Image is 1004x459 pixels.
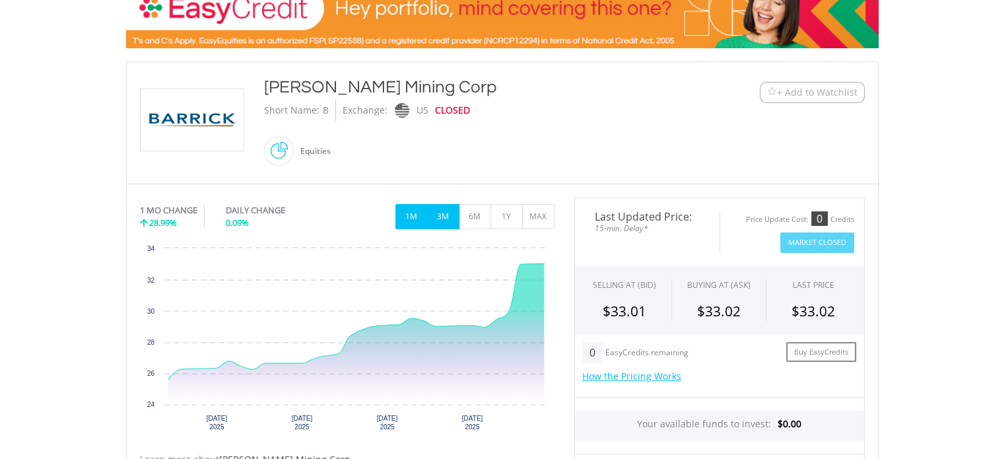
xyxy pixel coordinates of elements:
[264,75,679,99] div: [PERSON_NAME] Mining Corp
[687,279,751,291] span: BUYING AT (ASK)
[697,302,741,320] span: $33.02
[830,215,854,225] div: Credits
[780,232,854,253] button: Market Closed
[582,370,681,382] a: How the Pricing Works
[147,277,154,284] text: 32
[585,211,710,222] span: Last Updated Price:
[291,415,312,431] text: [DATE] 2025
[522,204,554,229] button: MAX
[226,217,249,229] span: 0.09%
[778,417,801,430] span: $0.00
[459,204,491,229] button: 6M
[147,308,154,315] text: 30
[143,89,242,151] img: EQU.US.B.png
[435,99,470,122] div: CLOSED
[760,82,865,103] button: Watchlist + Add to Watchlist
[147,245,154,252] text: 34
[593,279,656,291] div: SELLING AT (BID)
[140,242,554,440] svg: Interactive chart
[149,217,177,229] span: 28.99%
[786,342,856,363] a: Buy EasyCredits
[791,302,835,320] span: $33.02
[206,415,227,431] text: [DATE] 2025
[394,103,409,118] img: nasdaq.png
[294,135,331,167] div: Equities
[605,348,688,359] div: EasyCredits remaining
[746,215,809,225] div: Price Update Cost:
[793,279,834,291] div: LAST PRICE
[323,99,329,122] div: B
[461,415,483,431] text: [DATE] 2025
[582,342,603,363] div: 0
[140,242,554,440] div: Chart. Highcharts interactive chart.
[147,370,154,377] text: 26
[140,204,197,217] div: 1 MO CHANGE
[417,99,428,122] div: US
[427,204,459,229] button: 3M
[777,86,857,99] span: + Add to Watchlist
[226,204,329,217] div: DAILY CHANGE
[767,87,777,97] img: Watchlist
[147,339,154,346] text: 28
[264,99,319,122] div: Short Name:
[811,211,828,226] div: 0
[147,401,154,408] text: 24
[376,415,397,431] text: [DATE] 2025
[603,302,646,320] span: $33.01
[395,204,428,229] button: 1M
[585,222,710,234] span: 15-min. Delay*
[575,411,864,441] div: Your available funds to invest:
[343,99,387,122] div: Exchange:
[490,204,523,229] button: 1Y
